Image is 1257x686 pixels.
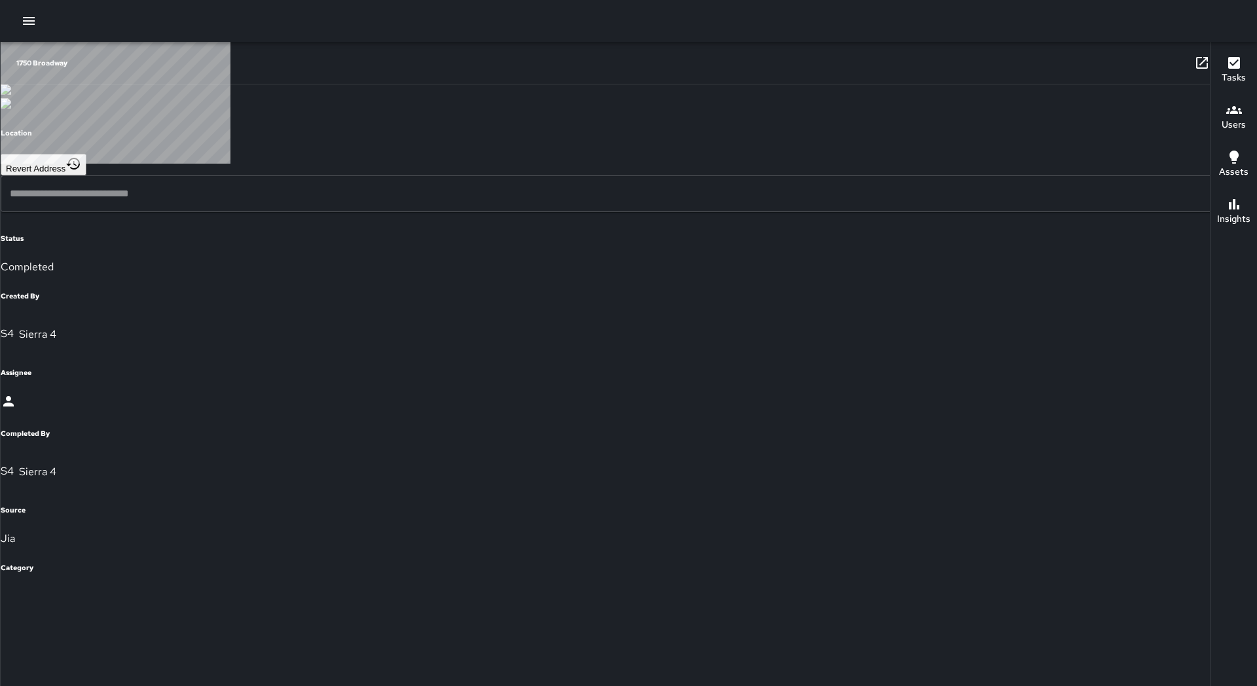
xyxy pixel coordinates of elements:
h6: Users [1222,118,1246,132]
p: S4 [1,463,14,479]
p: S4 [1,326,14,342]
button: Insights [1211,189,1257,236]
h6: Assets [1219,165,1248,179]
h6: Insights [1217,212,1250,226]
h6: Tasks [1222,71,1246,85]
button: Users [1211,94,1257,141]
button: Assets [1211,141,1257,189]
button: Tasks [1211,47,1257,94]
